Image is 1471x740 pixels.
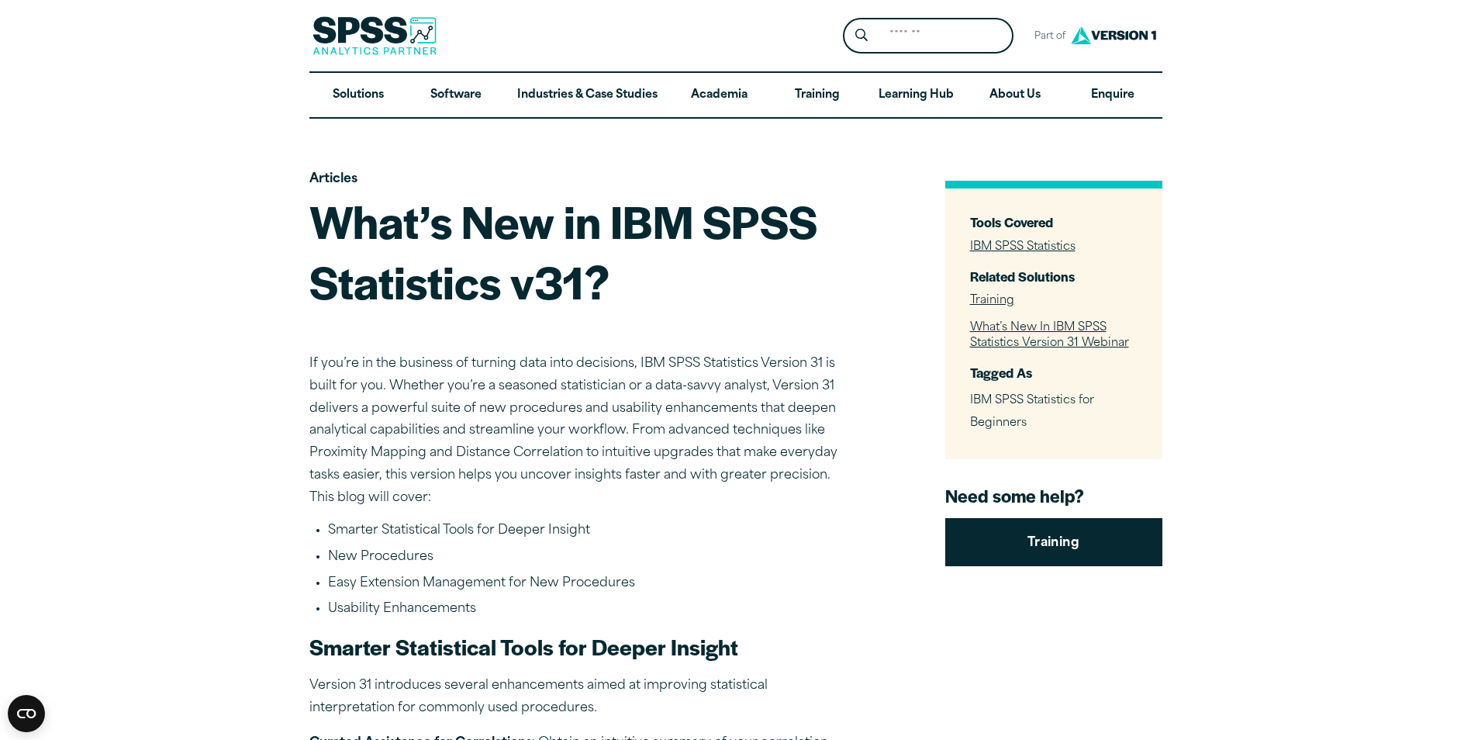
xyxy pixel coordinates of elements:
[1064,73,1162,118] a: Enquire
[1067,21,1160,50] img: Version1 Logo
[309,632,852,662] h3: Smarter Statistical Tools for Deeper Insight
[328,521,852,541] li: Smarter Statistical Tools for Deeper Insight
[309,191,852,311] h1: What’s New in IBM SPSS Statistics v31?
[505,73,670,118] a: Industries & Case Studies
[328,574,852,594] li: Easy Extension Management for New Procedures
[309,73,1162,118] nav: Desktop version of site main menu
[313,16,437,55] img: SPSS Analytics Partner
[855,29,868,42] svg: Search magnifying glass icon
[768,73,865,118] a: Training
[945,518,1162,566] a: Training
[970,241,1076,253] a: IBM SPSS Statistics
[407,73,505,118] a: Software
[970,395,1094,429] span: IBM SPSS Statistics for Beginners
[970,213,1138,231] h3: Tools Covered
[847,22,875,50] button: Search magnifying glass icon
[309,353,852,510] p: If you’re in the business of turning data into decisions, IBM SPSS Statistics Version 31 is built...
[970,268,1138,285] h3: Related Solutions
[328,600,852,620] li: Usability Enhancements
[945,484,1162,507] h4: Need some help?
[309,168,852,191] p: Articles
[309,675,852,720] p: Version 31 introduces several enhancements aimed at improving statistical interpretation for comm...
[866,73,966,118] a: Learning Hub
[966,73,1064,118] a: About Us
[970,295,1014,306] a: Training
[970,322,1129,349] a: What’s New In IBM SPSS Statistics Version 31 Webinar
[670,73,768,118] a: Academia
[328,548,852,568] li: New Procedures
[309,73,407,118] a: Solutions
[970,364,1138,382] h3: Tagged As
[843,18,1013,54] form: Site Header Search Form
[8,695,45,732] button: Open CMP widget
[1026,26,1067,48] span: Part of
